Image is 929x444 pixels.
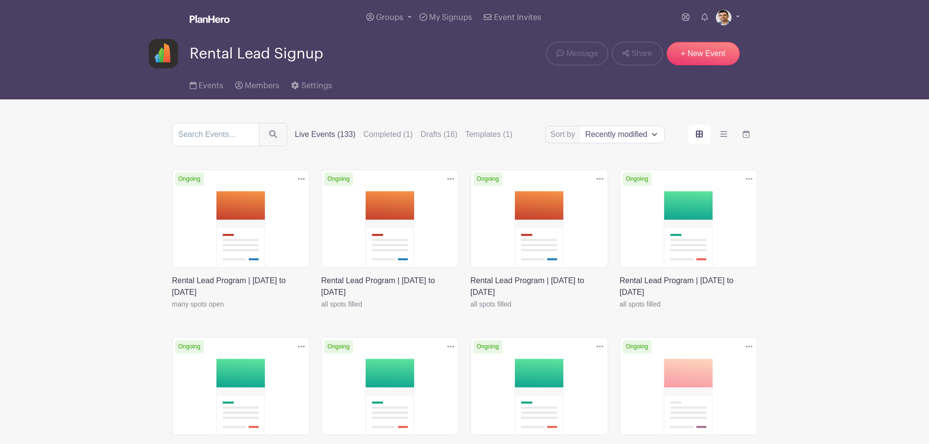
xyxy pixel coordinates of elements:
[149,39,178,68] img: fulton-grace-logo.jpeg
[190,15,230,23] img: logo_white-6c42ec7e38ccf1d336a20a19083b03d10ae64f83f12c07503d8b9e83406b4c7d.svg
[465,129,513,140] label: Templates (1)
[295,129,356,140] label: Live Events (133)
[198,82,223,90] span: Events
[190,68,223,99] a: Events
[716,10,731,25] img: Screen%20Shot%202023-02-21%20at%2010.54.51%20AM.png
[566,48,598,59] span: Message
[376,14,403,21] span: Groups
[420,129,457,140] label: Drafts (16)
[667,42,740,65] a: + New Event
[632,48,652,59] span: Share
[363,129,413,140] label: Completed (1)
[190,46,323,62] span: Rental Lead Signup
[429,14,472,21] span: My Signups
[494,14,541,21] span: Event Invites
[688,125,757,144] div: order and view
[546,42,608,65] a: Message
[291,68,332,99] a: Settings
[612,42,662,65] a: Share
[245,82,279,90] span: Members
[295,129,513,140] div: filters
[235,68,279,99] a: Members
[172,123,259,146] input: Search Events...
[551,129,578,140] label: Sort by
[301,82,332,90] span: Settings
